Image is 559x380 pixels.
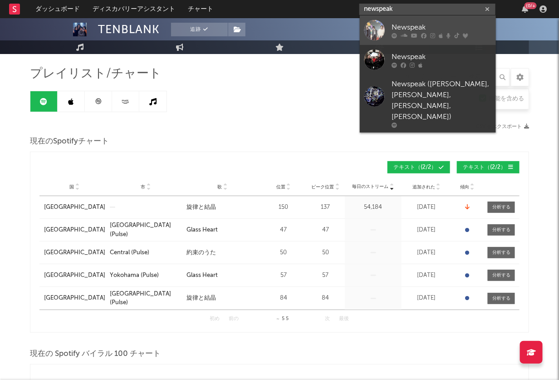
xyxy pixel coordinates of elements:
[457,161,520,173] button: テキスト（{2/2）
[347,203,399,212] div: 54,184
[463,165,506,170] span: テキスト （{2/2）
[525,2,537,9] div: {0/+
[309,271,343,280] div: 57
[460,184,469,190] span: 傾向
[186,294,259,303] a: 旋律と結晶
[44,203,105,212] a: [GEOGRAPHIC_DATA]
[309,203,343,212] div: 137
[186,294,216,303] div: 旋律と結晶
[404,226,449,235] div: [DATE]
[98,23,160,36] div: TENBLANK
[312,184,334,190] span: ピーク位置
[110,271,159,280] div: Yokohama (Pulse)
[110,290,182,307] a: [GEOGRAPHIC_DATA] (Pulse)
[263,271,304,280] div: 57
[110,248,149,257] div: Central (Pulse)
[229,316,239,321] button: 前の
[44,294,105,303] a: [GEOGRAPHIC_DATA]
[171,23,228,36] button: 追跡
[186,203,259,212] a: 旋律と結晶
[44,248,105,257] a: [GEOGRAPHIC_DATA]
[353,183,389,190] span: 毎日のストリーム
[360,15,496,45] a: Newspeak
[309,294,343,303] div: 84
[276,317,280,321] span: ～
[392,51,491,62] div: Newspeak
[263,226,304,235] div: 47
[30,136,109,147] span: 現在のSpotifyチャート
[110,248,182,257] a: Central (Pulse)
[70,184,74,190] span: 国
[186,248,216,257] div: 約束のうた
[186,203,216,212] div: 旋律と結晶
[186,248,259,257] a: 約束のうた
[404,248,449,257] div: [DATE]
[186,226,218,235] div: Glass Heart
[186,226,259,235] a: Glass Heart
[110,271,182,280] a: Yokohama (Pulse)
[44,271,105,280] a: [GEOGRAPHIC_DATA]
[263,294,304,303] div: 84
[257,314,307,325] div: 5 5
[325,316,330,321] button: 次
[141,184,146,190] span: 市
[218,184,222,190] span: 歌
[476,124,529,129] button: CSV をエクスポート
[359,4,495,15] input: アーティストを検索
[387,161,450,173] button: テキスト（{2/2）
[309,226,343,235] div: 47
[339,316,349,321] button: 最後
[360,45,496,74] a: Newspeak
[360,74,496,133] a: Newspeak ([PERSON_NAME], [PERSON_NAME], [PERSON_NAME], [PERSON_NAME])
[186,271,218,280] div: Glass Heart
[263,248,304,257] div: 50
[412,184,435,190] span: 追加された
[276,184,285,190] span: 位置
[393,165,436,170] span: テキスト （{2/2）
[404,203,449,212] div: [DATE]
[110,221,182,239] a: [GEOGRAPHIC_DATA] (Pulse)
[309,248,343,257] div: 50
[404,294,449,303] div: [DATE]
[522,5,528,13] button: {0/+
[404,271,449,280] div: [DATE]
[263,203,304,212] div: 150
[30,349,161,360] span: 現在の Spotify バイラル 100 チャート
[186,271,259,280] a: Glass Heart
[392,22,491,33] div: Newspeak
[489,94,524,104] div: 機能を含める
[392,79,491,123] div: Newspeak ([PERSON_NAME], [PERSON_NAME], [PERSON_NAME], [PERSON_NAME])
[44,226,105,235] a: [GEOGRAPHIC_DATA]
[30,69,162,79] span: プレイリスト/チャート
[210,316,220,321] button: 初め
